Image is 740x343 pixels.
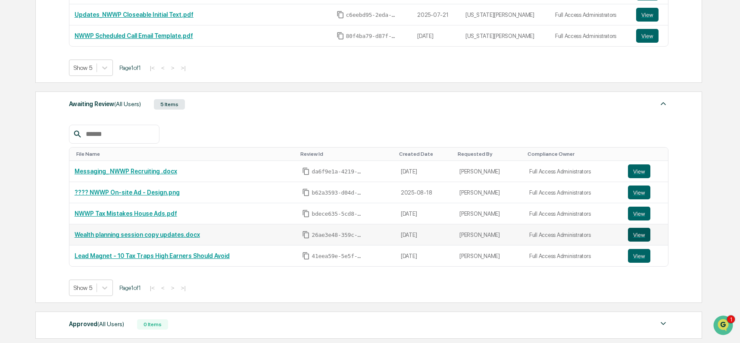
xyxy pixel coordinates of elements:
[302,252,310,260] span: Copy Id
[346,33,398,40] span: 80f4ba79-d87f-4cb6-8458-b68e2bdb47c7
[169,64,177,72] button: >
[169,284,177,292] button: >
[454,182,524,203] td: [PERSON_NAME]
[27,117,70,124] span: [PERSON_NAME]
[62,154,69,161] div: 🗄️
[636,29,663,43] a: View
[75,168,177,175] a: Messaging_ NWWP Recruiting .docx
[59,150,110,165] a: 🗄️Attestations
[412,4,460,25] td: 2025-07-21
[628,164,650,178] button: View
[5,150,59,165] a: 🖐️Preclearance
[550,4,631,25] td: Full Access Administrators
[9,154,16,161] div: 🖐️
[312,232,363,239] span: 26ae3e48-359c-401d-99d7-b9f70675ab9f
[628,249,650,263] button: View
[9,109,22,123] img: Jack Rasmussen
[346,12,398,19] span: c6eebd95-2eda-47bf-a497-3eb1b7318b58
[22,39,142,48] input: Clear
[628,228,650,242] button: View
[302,189,310,196] span: Copy Id
[312,168,363,175] span: da6f9e1a-4219-4e4e-b65c-239f9f1a8151
[75,252,230,259] a: Lead Magnet - 10 Tax Traps High Earners Should Avoid
[69,318,124,330] div: Approved
[147,284,157,292] button: |<
[97,321,124,327] span: (All Users)
[628,249,663,263] a: View
[396,161,454,182] td: [DATE]
[636,8,663,22] a: View
[72,117,75,124] span: •
[628,186,663,199] a: View
[75,231,200,238] a: Wealth planning session copy updates.docx
[5,166,58,182] a: 🔎Data Lookup
[628,207,650,220] button: View
[312,253,363,260] span: 41eea59e-5e5f-4848-9402-d5c9ae3c02fc
[86,191,104,197] span: Pylon
[159,64,167,72] button: <
[337,11,344,19] span: Copy Id
[9,18,157,32] p: How can we help?
[312,211,363,217] span: bdece635-5cd8-4def-9915-736a71674fb4
[147,69,157,79] button: Start new chat
[134,94,157,104] button: See all
[412,25,460,46] td: [DATE]
[147,64,157,72] button: |<
[17,170,54,178] span: Data Lookup
[528,151,619,157] div: Toggle SortBy
[524,161,623,182] td: Full Access Administrators
[337,32,344,40] span: Copy Id
[396,245,454,266] td: [DATE]
[300,151,392,157] div: Toggle SortBy
[658,98,668,109] img: caret
[628,186,650,199] button: View
[460,25,550,46] td: [US_STATE][PERSON_NAME]
[550,25,631,46] td: Full Access Administrators
[119,64,141,71] span: Page 1 of 1
[75,210,177,217] a: NWWP Tax Mistakes House Ads.pdf
[178,64,188,72] button: >|
[302,231,310,239] span: Copy Id
[524,182,623,203] td: Full Access Administrators
[712,315,736,338] iframe: Open customer support
[312,189,363,196] span: b62a3593-d04d-4d25-a366-b9637b604ba9
[9,96,58,103] div: Past conversations
[75,11,194,18] a: Updates_NWWP Closeable Initial Text.pdf
[75,189,180,196] a: ???? NWWP On-site Ad - Design.png
[17,118,24,125] img: 1746055101610-c473b297-6a78-478c-a979-82029cc54cd1
[636,8,659,22] button: View
[39,66,141,75] div: Start new chat
[636,29,659,43] button: View
[628,228,663,242] a: View
[39,75,119,82] div: We're available if you need us!
[524,224,623,245] td: Full Access Administrators
[396,203,454,224] td: [DATE]
[71,153,107,162] span: Attestations
[396,182,454,203] td: 2025-08-18
[114,101,141,107] span: (All Users)
[458,151,521,157] div: Toggle SortBy
[159,284,167,292] button: <
[396,224,454,245] td: [DATE]
[154,99,185,110] div: 5 Items
[9,66,24,82] img: 1746055101610-c473b297-6a78-478c-a979-82029cc54cd1
[119,284,141,291] span: Page 1 of 1
[454,224,524,245] td: [PERSON_NAME]
[302,210,310,217] span: Copy Id
[17,153,56,162] span: Preclearance
[76,117,94,124] span: [DATE]
[9,170,16,177] div: 🔎
[454,203,524,224] td: [PERSON_NAME]
[137,319,168,330] div: 0 Items
[628,164,663,178] a: View
[302,167,310,175] span: Copy Id
[524,245,623,266] td: Full Access Administrators
[61,190,104,197] a: Powered byPylon
[658,318,668,329] img: caret
[454,245,524,266] td: [PERSON_NAME]
[75,32,193,39] a: NWWP Scheduled Call Email Template.pdf
[76,151,294,157] div: Toggle SortBy
[630,151,665,157] div: Toggle SortBy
